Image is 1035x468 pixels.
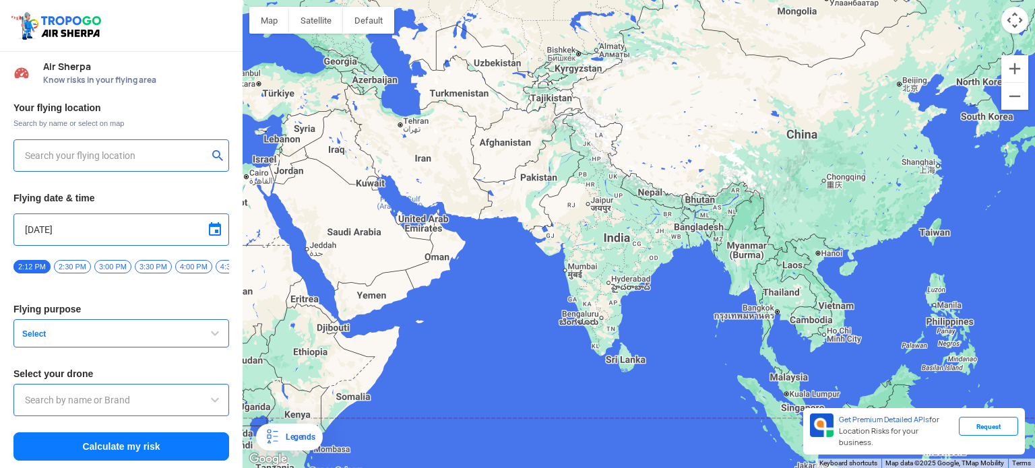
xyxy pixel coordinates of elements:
[135,260,172,273] span: 3:30 PM
[1001,7,1028,34] button: Map camera controls
[13,103,229,112] h3: Your flying location
[10,10,106,41] img: ic_tgdronemaps.svg
[246,450,290,468] img: Google
[13,369,229,378] h3: Select your drone
[43,75,229,86] span: Know risks in your flying area
[1001,83,1028,110] button: Zoom out
[13,432,229,461] button: Calculate my risk
[25,222,218,238] input: Select Date
[43,61,229,72] span: Air Sherpa
[13,118,229,129] span: Search by name or select on map
[13,319,229,347] button: Select
[959,417,1018,436] div: Request
[94,260,131,273] span: 3:00 PM
[246,450,290,468] a: Open this area in Google Maps (opens a new window)
[289,7,343,34] button: Show satellite imagery
[280,429,315,445] div: Legends
[810,413,834,437] img: Premium APIs
[13,260,51,273] span: 2:12 PM
[885,459,1004,467] span: Map data ©2025 Google, TMap Mobility
[1012,459,1031,467] a: Terms
[175,260,212,273] span: 4:00 PM
[13,193,229,203] h3: Flying date & time
[25,392,218,408] input: Search by name or Brand
[1001,55,1028,82] button: Zoom in
[216,260,253,273] span: 4:30 PM
[839,415,929,424] span: Get Premium Detailed APIs
[13,65,30,81] img: Risk Scores
[13,304,229,314] h3: Flying purpose
[819,459,877,468] button: Keyboard shortcuts
[17,329,185,339] span: Select
[834,413,959,449] div: for Location Risks for your business.
[25,147,208,164] input: Search your flying location
[249,7,289,34] button: Show street map
[54,260,91,273] span: 2:30 PM
[264,429,280,445] img: Legends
